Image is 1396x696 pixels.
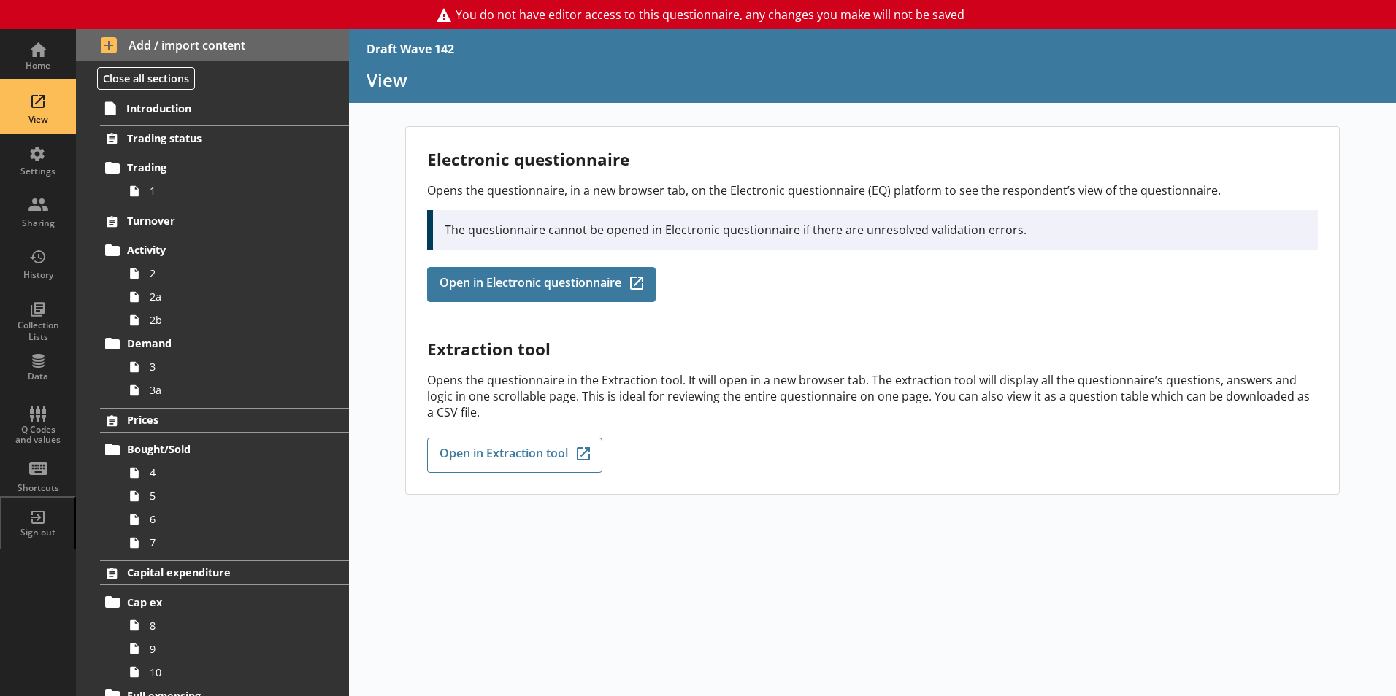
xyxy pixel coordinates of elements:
[150,489,312,503] span: 5
[12,320,64,342] div: Collection Lists
[127,336,306,350] span: Demand
[150,290,312,303] span: 2a
[123,262,349,285] a: 2
[127,595,306,609] span: Cap ex
[12,482,64,494] div: Shortcuts
[100,590,349,614] a: Cap ex
[100,438,349,461] a: Bought/Sold
[440,277,621,293] span: Open in Electronic questionnaire
[150,642,312,656] span: 9
[150,184,312,198] span: 1
[123,285,349,309] a: 2a
[107,156,349,203] li: Trading1
[76,408,349,554] li: PricesBought/Sold4567
[150,383,312,397] span: 3a
[100,209,349,233] a: Turnover
[440,447,568,463] span: Open in Extraction tool
[12,269,64,281] div: History
[127,565,306,579] span: Capital expenditure
[427,267,656,302] a: Open in Electronic questionnaire
[123,531,349,554] a: 7
[100,125,349,150] a: Trading status
[76,29,349,61] button: Add / import content
[100,408,349,433] a: Prices
[107,332,349,402] li: Demand33a
[127,442,306,456] span: Bought/Sold
[123,484,349,508] a: 5
[150,266,312,280] span: 2
[100,239,349,262] a: Activity
[123,379,349,402] a: 3a
[12,60,64,71] div: Home
[123,508,349,531] a: 6
[126,101,306,115] span: Introduction
[76,209,349,402] li: TurnoverActivity22a2bDemand33a
[150,360,312,374] span: 3
[123,637,349,660] a: 9
[427,148,1318,171] h2: Electronic questionnaire
[427,438,602,473] a: Open in Extraction tool
[100,156,349,179] a: Trading
[12,371,64,382] div: Data
[127,243,306,257] span: Activity
[150,535,312,549] span: 7
[107,239,349,332] li: Activity22a2b
[367,41,454,57] div: Draft Wave 142
[123,179,349,203] a: 1
[76,125,349,202] li: Trading statusTrading1
[99,96,349,120] a: Introduction
[427,338,1318,360] h2: Extraction tool
[107,590,349,684] li: Cap ex8910
[123,309,349,332] a: 2b
[150,512,312,526] span: 6
[123,461,349,484] a: 4
[150,665,312,679] span: 10
[100,560,349,585] a: Capital expenditure
[12,114,64,125] div: View
[12,166,64,177] div: Settings
[427,182,1318,198] p: Opens the questionnaire, in a new browser tab, on the Electronic questionnaire (EQ) platform to s...
[12,425,64,446] div: Q Codes and values
[123,614,349,637] a: 8
[127,214,306,228] span: Turnover
[100,332,349,355] a: Demand
[367,69,1378,91] h1: View
[150,619,312,633] span: 8
[123,660,349,684] a: 10
[127,131,306,145] span: Trading status
[101,37,325,53] span: Add / import content
[97,67,195,90] button: Close all sections
[427,372,1318,420] p: Opens the questionnaire in the Extraction tool. It will open in a new browser tab. The extraction...
[127,161,306,174] span: Trading
[150,465,312,479] span: 4
[127,413,306,427] span: Prices
[445,222,1306,238] p: The questionnaire cannot be opened in Electronic questionnaire if there are unresolved validation...
[150,313,312,327] span: 2b
[12,217,64,229] div: Sharing
[107,438,349,554] li: Bought/Sold4567
[123,355,349,379] a: 3
[12,527,64,538] div: Sign out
